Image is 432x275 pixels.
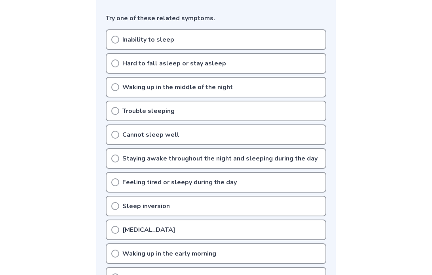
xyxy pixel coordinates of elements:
p: Feeling tired or sleepy during the day [122,178,237,187]
p: Inability to sleep [122,35,174,44]
p: Try one of these related symptoms. [106,13,326,23]
p: Staying awake throughout the night and sleeping during the day [122,154,318,163]
p: Waking up in the middle of the night [122,82,233,92]
p: Trouble sleeping [122,106,175,116]
p: Cannot sleep well [122,130,179,139]
p: Sleep inversion [122,201,170,211]
p: Hard to fall asleep or stay asleep [122,59,226,68]
p: Waking up in the early morning [122,249,216,258]
p: [MEDICAL_DATA] [122,225,175,235]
